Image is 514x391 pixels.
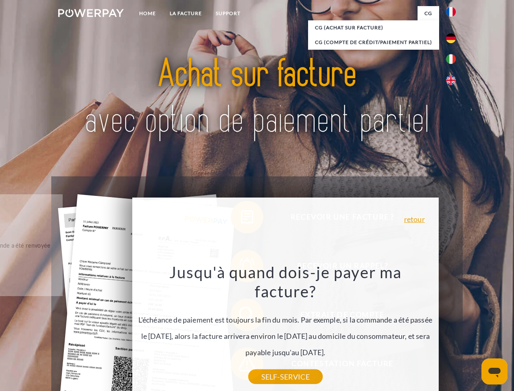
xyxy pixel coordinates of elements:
[308,35,439,50] a: CG (Compte de crédit/paiement partiel)
[446,75,456,85] img: en
[132,6,163,21] a: Home
[404,215,425,223] a: retour
[481,358,507,384] iframe: Bouton de lancement de la fenêtre de messagerie
[418,6,439,21] a: CG
[308,20,439,35] a: CG (achat sur facture)
[137,262,434,377] div: L'échéance de paiement est toujours la fin du mois. Par exemple, si la commande a été passée le [...
[137,262,434,301] h3: Jusqu'à quand dois-je payer ma facture?
[58,9,124,17] img: logo-powerpay-white.svg
[248,369,323,384] a: SELF-SERVICE
[446,7,456,17] img: fr
[446,33,456,43] img: de
[446,54,456,64] img: it
[163,6,209,21] a: LA FACTURE
[78,39,436,156] img: title-powerpay_fr.svg
[209,6,247,21] a: Support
